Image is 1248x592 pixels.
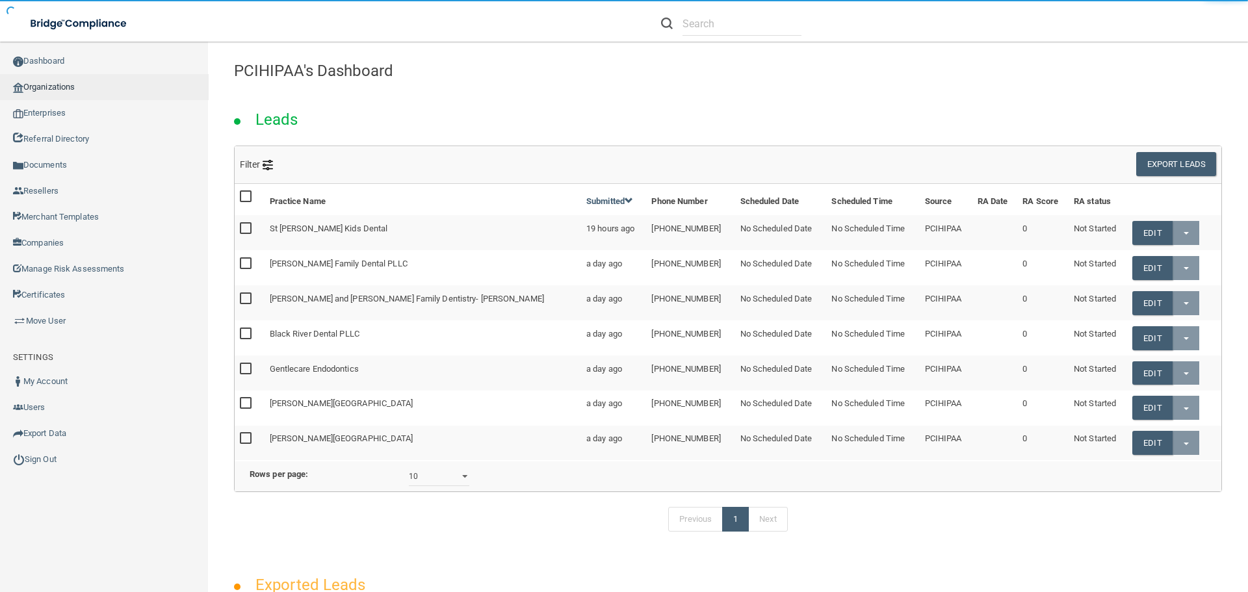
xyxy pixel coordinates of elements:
[646,391,734,426] td: [PHONE_NUMBER]
[13,428,23,439] img: icon-export.b9366987.png
[581,285,646,320] td: a day ago
[668,507,723,532] a: Previous
[826,184,919,215] th: Scheduled Time
[1069,215,1127,250] td: Not Started
[748,507,787,532] a: Next
[265,184,582,215] th: Practice Name
[1069,426,1127,460] td: Not Started
[646,250,734,285] td: [PHONE_NUMBER]
[826,355,919,391] td: No Scheduled Time
[265,250,582,285] td: [PERSON_NAME] Family Dental PLLC
[826,250,919,285] td: No Scheduled Time
[646,285,734,320] td: [PHONE_NUMBER]
[646,184,734,215] th: Phone Number
[1069,320,1127,355] td: Not Started
[13,315,26,328] img: briefcase.64adab9b.png
[826,285,919,320] td: No Scheduled Time
[920,250,972,285] td: PCIHIPAA
[1132,256,1172,280] a: Edit
[581,426,646,460] td: a day ago
[13,57,23,67] img: ic_dashboard_dark.d01f4a41.png
[972,184,1018,215] th: RA Date
[265,320,582,355] td: Black River Dental PLLC
[920,184,972,215] th: Source
[1132,326,1172,350] a: Edit
[13,186,23,196] img: ic_reseller.de258add.png
[1017,391,1069,426] td: 0
[581,320,646,355] td: a day ago
[581,215,646,250] td: 19 hours ago
[13,161,23,171] img: icon-documents.8dae5593.png
[1132,396,1172,420] a: Edit
[1132,431,1172,455] a: Edit
[263,160,273,170] img: icon-filter@2x.21656d0b.png
[826,391,919,426] td: No Scheduled Time
[250,469,308,479] b: Rows per page:
[13,109,23,118] img: enterprise.0d942306.png
[646,426,734,460] td: [PHONE_NUMBER]
[1017,215,1069,250] td: 0
[1136,152,1216,176] button: Export Leads
[13,376,23,387] img: ic_user_dark.df1a06c3.png
[735,215,827,250] td: No Scheduled Date
[1132,361,1172,385] a: Edit
[581,250,646,285] td: a day ago
[242,101,311,138] h2: Leads
[1069,355,1127,391] td: Not Started
[826,426,919,460] td: No Scheduled Time
[920,285,972,320] td: PCIHIPAA
[735,285,827,320] td: No Scheduled Date
[735,320,827,355] td: No Scheduled Date
[586,196,633,206] a: Submitted
[13,350,53,365] label: SETTINGS
[1017,355,1069,391] td: 0
[646,355,734,391] td: [PHONE_NUMBER]
[826,215,919,250] td: No Scheduled Time
[265,391,582,426] td: [PERSON_NAME][GEOGRAPHIC_DATA]
[735,250,827,285] td: No Scheduled Date
[826,320,919,355] td: No Scheduled Time
[661,18,673,29] img: ic-search.3b580494.png
[13,402,23,413] img: icon-users.e205127d.png
[1017,184,1069,215] th: RA Score
[1132,291,1172,315] a: Edit
[735,426,827,460] td: No Scheduled Date
[646,215,734,250] td: [PHONE_NUMBER]
[682,12,801,36] input: Search
[1069,184,1127,215] th: RA status
[920,355,972,391] td: PCIHIPAA
[234,62,1222,79] h4: PCIHIPAA's Dashboard
[265,215,582,250] td: St [PERSON_NAME] Kids Dental
[735,184,827,215] th: Scheduled Date
[265,285,582,320] td: [PERSON_NAME] and [PERSON_NAME] Family Dentistry- [PERSON_NAME]
[1017,426,1069,460] td: 0
[1017,250,1069,285] td: 0
[722,507,749,532] a: 1
[265,426,582,460] td: [PERSON_NAME][GEOGRAPHIC_DATA]
[13,454,25,465] img: ic_power_dark.7ecde6b1.png
[920,391,972,426] td: PCIHIPAA
[920,426,972,460] td: PCIHIPAA
[1017,320,1069,355] td: 0
[920,320,972,355] td: PCIHIPAA
[920,215,972,250] td: PCIHIPAA
[13,83,23,93] img: organization-icon.f8decf85.png
[1069,285,1127,320] td: Not Started
[1017,285,1069,320] td: 0
[735,355,827,391] td: No Scheduled Date
[646,320,734,355] td: [PHONE_NUMBER]
[1069,250,1127,285] td: Not Started
[735,391,827,426] td: No Scheduled Date
[1132,221,1172,245] a: Edit
[581,355,646,391] td: a day ago
[581,391,646,426] td: a day ago
[240,159,273,170] span: Filter
[265,355,582,391] td: Gentlecare Endodontics
[1069,391,1127,426] td: Not Started
[19,10,139,37] img: bridge_compliance_login_screen.278c3ca4.svg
